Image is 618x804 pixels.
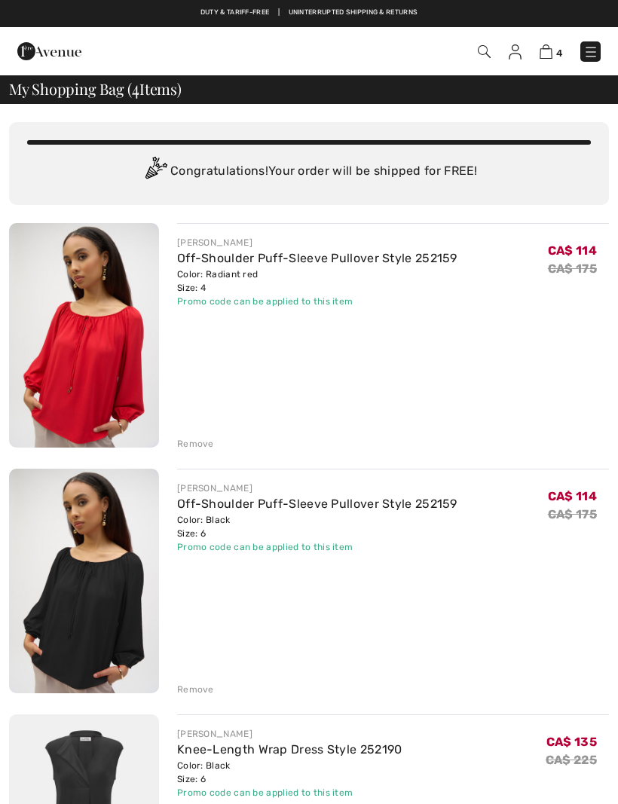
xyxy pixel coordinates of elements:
span: CA$ 114 [548,489,597,503]
s: CA$ 225 [546,753,597,767]
img: Off-Shoulder Puff-Sleeve Pullover Style 252159 [9,469,159,693]
a: 4 [540,42,562,60]
div: [PERSON_NAME] [177,236,457,249]
img: Congratulation2.svg [140,157,170,187]
img: 1ère Avenue [17,36,81,66]
div: Color: Black Size: 6 [177,759,402,786]
img: My Info [509,44,522,60]
img: Shopping Bag [540,44,552,59]
div: [PERSON_NAME] [177,727,402,741]
s: CA$ 175 [548,507,597,521]
div: Congratulations! Your order will be shipped for FREE! [27,157,591,187]
span: CA$ 114 [548,243,597,258]
span: CA$ 135 [546,735,597,749]
a: Off-Shoulder Puff-Sleeve Pullover Style 252159 [177,251,457,265]
div: Remove [177,437,214,451]
div: Promo code can be applied to this item [177,540,457,554]
img: Search [478,45,491,58]
div: [PERSON_NAME] [177,481,457,495]
a: Knee-Length Wrap Dress Style 252190 [177,742,402,757]
s: CA$ 175 [548,261,597,276]
div: Promo code can be applied to this item [177,786,402,799]
div: Color: Black Size: 6 [177,513,457,540]
div: Promo code can be applied to this item [177,295,457,308]
a: 1ère Avenue [17,43,81,57]
div: Color: Radiant red Size: 4 [177,267,457,295]
img: Menu [583,44,598,60]
img: Off-Shoulder Puff-Sleeve Pullover Style 252159 [9,223,159,448]
span: My Shopping Bag ( Items) [9,81,182,96]
a: Off-Shoulder Puff-Sleeve Pullover Style 252159 [177,497,457,511]
div: Remove [177,683,214,696]
span: 4 [132,78,139,97]
span: 4 [556,47,562,59]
